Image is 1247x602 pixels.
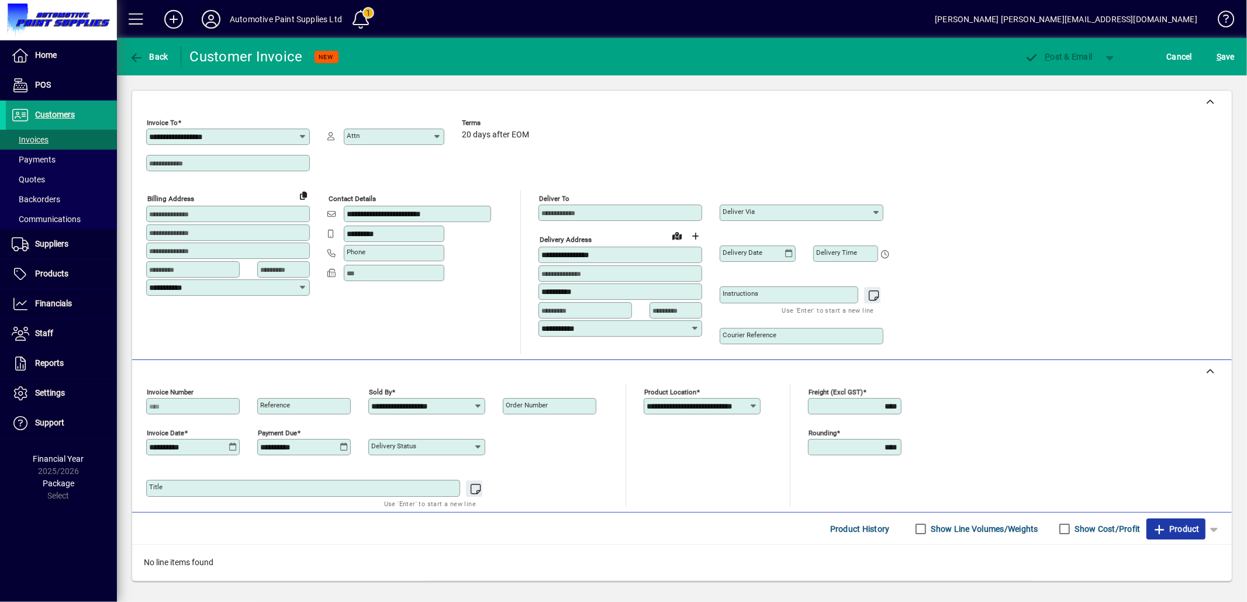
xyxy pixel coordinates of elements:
span: Reports [35,358,64,368]
span: Quotes [12,175,45,184]
button: Copy to Delivery address [294,186,313,205]
mat-label: Invoice To [147,119,178,127]
mat-label: Product location [644,388,696,396]
div: Automotive Paint Supplies Ltd [230,10,342,29]
span: NEW [319,53,334,61]
span: P [1045,52,1051,61]
mat-label: Instructions [723,289,758,297]
mat-label: Attn [347,132,360,140]
mat-label: Invoice date [147,429,184,437]
mat-hint: Use 'Enter' to start a new line [782,303,874,317]
button: Product History [825,518,894,539]
a: Support [6,409,117,438]
button: Save [1214,46,1238,67]
span: Invoices [12,135,49,144]
button: Back [126,46,171,67]
a: Payments [6,150,117,169]
mat-label: Payment due [258,429,297,437]
mat-label: Rounding [809,429,837,437]
span: Suppliers [35,239,68,248]
mat-label: Delivery date [723,248,762,257]
a: Invoices [6,130,117,150]
mat-label: Reference [260,401,290,409]
button: Profile [192,9,230,30]
mat-label: Invoice number [147,388,194,396]
mat-label: Title [149,483,163,491]
span: Cancel [1167,47,1193,66]
span: Backorders [12,195,60,204]
span: Product History [830,520,890,538]
a: Knowledge Base [1209,2,1232,40]
app-page-header-button: Back [117,46,181,67]
a: View on map [668,226,686,245]
a: Home [6,41,117,70]
mat-label: Order number [506,401,548,409]
span: Customers [35,110,75,119]
mat-label: Delivery status [371,442,416,450]
span: Home [35,50,57,60]
span: ost & Email [1025,52,1093,61]
mat-label: Freight (excl GST) [809,388,863,396]
a: Settings [6,379,117,408]
span: Terms [462,119,532,127]
div: No line items found [132,545,1232,580]
span: Communications [12,214,81,224]
span: ave [1217,47,1235,66]
a: Financials [6,289,117,319]
span: S [1217,52,1221,61]
a: Backorders [6,189,117,209]
span: POS [35,80,51,89]
span: Financials [35,299,72,308]
a: POS [6,71,117,100]
span: Staff [35,328,53,338]
span: Product [1152,520,1200,538]
mat-label: Deliver via [723,207,755,216]
a: Staff [6,319,117,348]
a: Suppliers [6,230,117,259]
div: [PERSON_NAME] [PERSON_NAME][EMAIL_ADDRESS][DOMAIN_NAME] [935,10,1197,29]
mat-label: Deliver To [539,195,569,203]
button: Cancel [1164,46,1196,67]
span: Settings [35,388,65,397]
button: Add [155,9,192,30]
button: Post & Email [1019,46,1099,67]
a: Communications [6,209,117,229]
mat-label: Courier Reference [723,331,776,339]
mat-label: Phone [347,248,365,256]
a: Quotes [6,169,117,189]
span: 20 days after EOM [462,130,529,140]
a: Products [6,260,117,289]
button: Choose address [686,227,705,245]
a: Reports [6,349,117,378]
span: Payments [12,155,56,164]
span: Financial Year [33,454,84,463]
span: Support [35,418,64,427]
mat-hint: Use 'Enter' to start a new line [384,497,476,510]
span: Back [129,52,168,61]
button: Product [1146,518,1205,539]
label: Show Cost/Profit [1073,523,1141,535]
span: Package [43,479,74,488]
div: Customer Invoice [190,47,303,66]
label: Show Line Volumes/Weights [929,523,1038,535]
mat-label: Sold by [369,388,392,396]
span: Products [35,269,68,278]
mat-label: Delivery time [816,248,857,257]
